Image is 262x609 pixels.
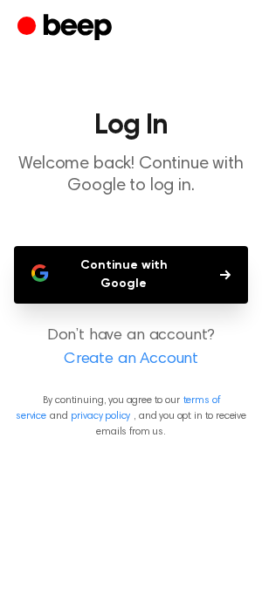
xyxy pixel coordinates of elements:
[17,11,116,45] a: Beep
[17,348,245,372] a: Create an Account
[71,411,130,421] a: privacy policy
[14,246,248,304] button: Continue with Google
[14,154,248,197] p: Welcome back! Continue with Google to log in.
[14,112,248,140] h1: Log In
[14,325,248,372] p: Don’t have an account?
[14,393,248,440] p: By continuing, you agree to our and , and you opt in to receive emails from us.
